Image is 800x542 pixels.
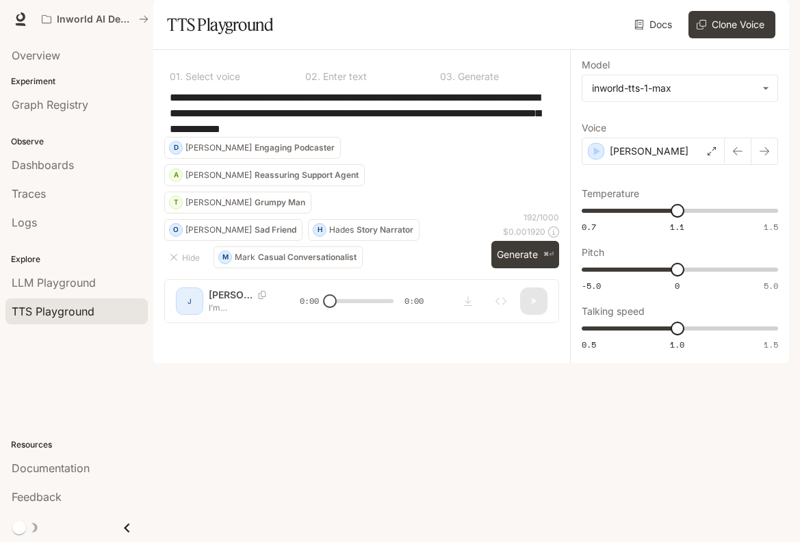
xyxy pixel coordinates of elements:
p: Mark [235,253,255,261]
span: 0.5 [582,339,596,350]
div: M [219,246,231,268]
button: MMarkCasual Conversationalist [214,246,363,268]
button: Hide [164,246,208,268]
p: Select voice [183,72,240,81]
span: 1.1 [670,221,684,233]
span: 0.7 [582,221,596,233]
div: A [170,164,182,186]
p: 0 1 . [170,72,183,81]
p: Generate [455,72,499,81]
p: [PERSON_NAME] [185,226,252,234]
p: Story Narrator [357,226,413,234]
p: Casual Conversationalist [258,253,357,261]
p: ⌘⏎ [543,250,554,259]
p: 0 3 . [440,72,455,81]
button: All workspaces [36,5,155,33]
button: O[PERSON_NAME]Sad Friend [164,219,302,241]
button: HHadesStory Narrator [308,219,420,241]
button: T[PERSON_NAME]Grumpy Man [164,192,311,214]
button: Clone Voice [688,11,775,38]
button: Generate⌘⏎ [491,241,559,269]
div: T [170,192,182,214]
div: inworld-tts-1-max [582,75,777,101]
p: Pitch [582,248,604,257]
span: 1.5 [764,339,778,350]
a: Docs [632,11,678,38]
p: Hades [329,226,354,234]
div: inworld-tts-1-max [592,81,756,95]
p: Model [582,60,610,70]
p: Voice [582,123,606,133]
p: [PERSON_NAME] [185,144,252,152]
p: Sad Friend [255,226,296,234]
button: D[PERSON_NAME]Engaging Podcaster [164,137,341,159]
p: Temperature [582,189,639,198]
p: Inworld AI Demos [57,14,133,25]
h1: TTS Playground [167,11,273,38]
p: [PERSON_NAME] [185,171,252,179]
p: Grumpy Man [255,198,305,207]
p: 0 2 . [305,72,320,81]
button: A[PERSON_NAME]Reassuring Support Agent [164,164,365,186]
span: 0 [675,280,680,292]
p: [PERSON_NAME] [185,198,252,207]
div: O [170,219,182,241]
p: [PERSON_NAME] [610,144,688,158]
span: -5.0 [582,280,601,292]
span: 1.5 [764,221,778,233]
span: 1.0 [670,339,684,350]
span: 5.0 [764,280,778,292]
p: Reassuring Support Agent [255,171,359,179]
div: H [313,219,326,241]
div: D [170,137,182,159]
p: Enter text [320,72,367,81]
p: Talking speed [582,307,645,316]
p: Engaging Podcaster [255,144,335,152]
